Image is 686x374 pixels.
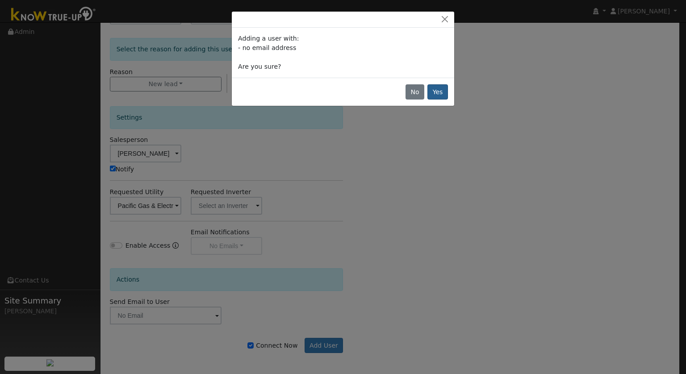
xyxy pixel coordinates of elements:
[238,44,296,51] span: - no email address
[406,84,424,100] button: No
[238,63,281,70] span: Are you sure?
[238,35,299,42] span: Adding a user with:
[427,84,448,100] button: Yes
[439,15,451,24] button: Close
